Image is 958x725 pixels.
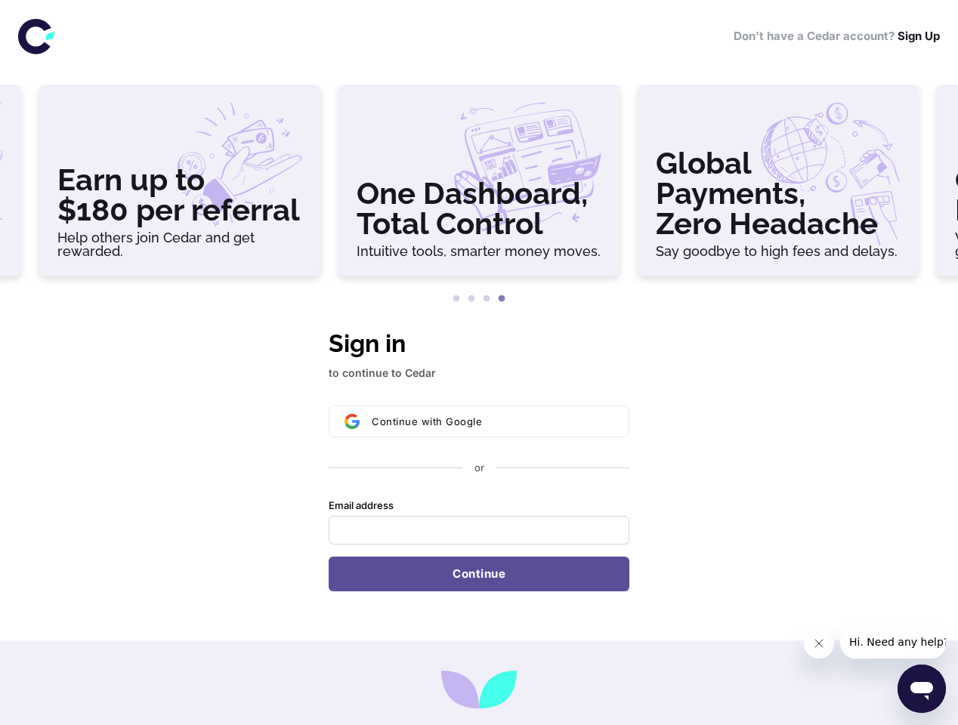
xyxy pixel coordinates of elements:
span: Continue with Google [372,415,482,427]
h3: One Dashboard, Total Control [357,178,601,239]
h6: Intuitive tools, smarter money moves. [357,245,601,258]
button: 1 [449,292,464,307]
p: to continue to Cedar [329,365,629,381]
button: 3 [479,292,494,307]
button: Sign in with GoogleContinue with Google [329,406,629,437]
h3: Global Payments, Zero Headache [656,148,901,239]
button: 4 [494,292,509,307]
h3: Earn up to $180 per referral [57,165,302,225]
h6: Say goodbye to high fees and delays. [656,245,901,258]
a: Sign Up [898,29,940,43]
h6: Don’t have a Cedar account? [734,28,940,45]
iframe: Button to launch messaging window [898,665,946,713]
img: Sign in with Google [345,414,360,429]
p: or [474,461,484,475]
iframe: Close message [804,628,834,659]
span: Hi. Need any help? [9,11,109,23]
h6: Help others join Cedar and get rewarded. [57,231,302,258]
label: Email address [329,499,394,513]
h1: Sign in [329,325,629,362]
button: 2 [464,292,479,307]
iframe: Message from company [840,625,946,659]
button: Continue [329,557,629,591]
